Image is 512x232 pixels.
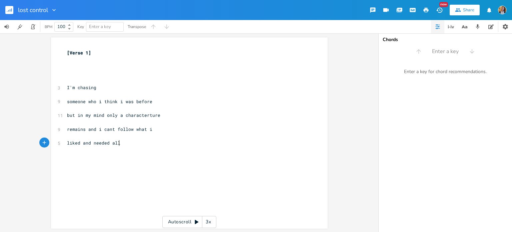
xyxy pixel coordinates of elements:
div: Chords [383,37,508,42]
div: 3x [202,216,214,228]
div: Enter a key for chord recommendations. [379,65,512,79]
span: Enter a key [89,24,111,30]
span: someone who i think i was before [67,98,152,104]
span: remains and i cant follow what i [67,126,152,132]
button: New [433,4,446,16]
div: New [439,2,448,7]
span: but in my mind only a characterture [67,112,160,118]
span: Enter a key [432,48,459,55]
span: lost control [18,7,48,13]
div: Key [77,25,84,29]
span: liked and needed all [67,140,120,146]
div: Autoscroll [162,216,216,228]
span: I'm chasing [67,84,96,90]
div: Share [463,7,474,13]
div: Transpose [128,25,146,29]
img: Kirsty Knell [498,6,507,14]
div: BPM [45,25,52,29]
span: [Verse 1] [67,50,91,56]
button: Share [450,5,480,15]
